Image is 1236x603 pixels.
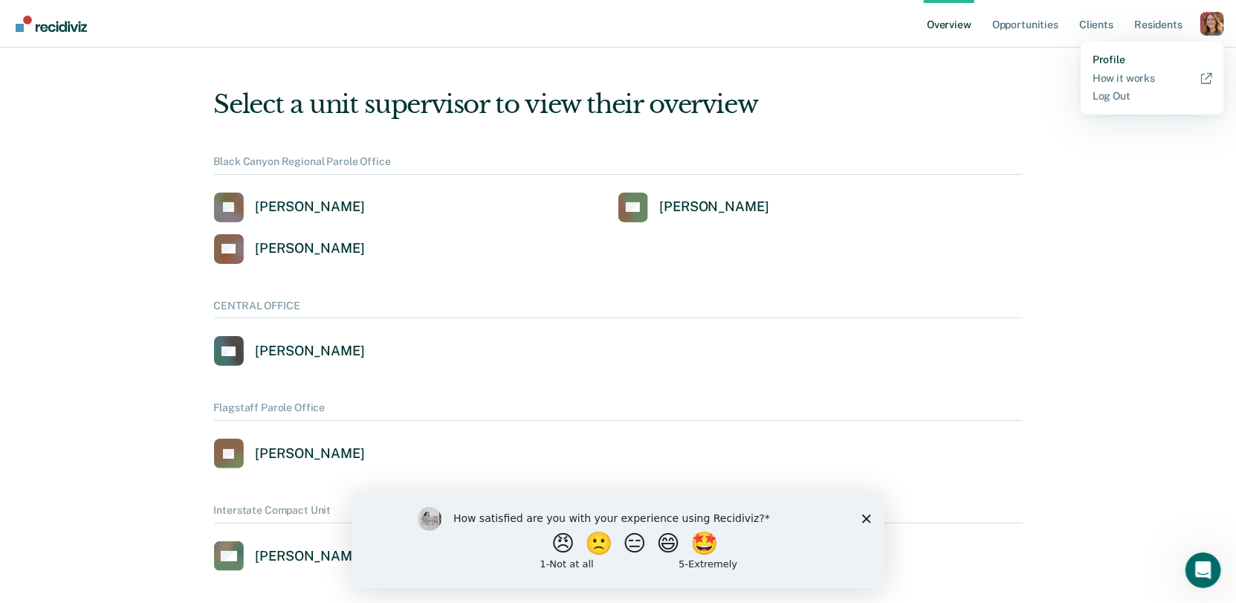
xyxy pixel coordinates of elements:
[256,240,365,257] div: [PERSON_NAME]
[352,492,884,588] iframe: Survey by Kim from Recidiviz
[1093,72,1212,85] a: How it works
[214,439,365,468] a: [PERSON_NAME]
[214,336,365,366] a: [PERSON_NAME]
[1200,12,1224,36] button: Profile dropdown button
[1093,90,1212,103] a: Log Out
[256,548,365,565] div: [PERSON_NAME]
[214,89,1023,120] div: Select a unit supervisor to view their overview
[256,199,365,216] div: [PERSON_NAME]
[214,541,365,571] a: [PERSON_NAME]
[214,193,365,222] a: [PERSON_NAME]
[256,343,365,360] div: [PERSON_NAME]
[618,193,769,222] a: [PERSON_NAME]
[16,16,87,32] img: Recidiviz
[1185,552,1221,588] iframe: Intercom live chat
[660,199,769,216] div: [PERSON_NAME]
[214,155,1023,175] div: Black Canyon Regional Parole Office
[214,234,365,264] a: [PERSON_NAME]
[256,445,365,462] div: [PERSON_NAME]
[1093,54,1212,66] a: Profile
[214,300,1023,319] div: CENTRAL OFFICE
[214,402,1023,421] div: Flagstaff Parole Office
[214,504,1023,523] div: Interstate Compact Unit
